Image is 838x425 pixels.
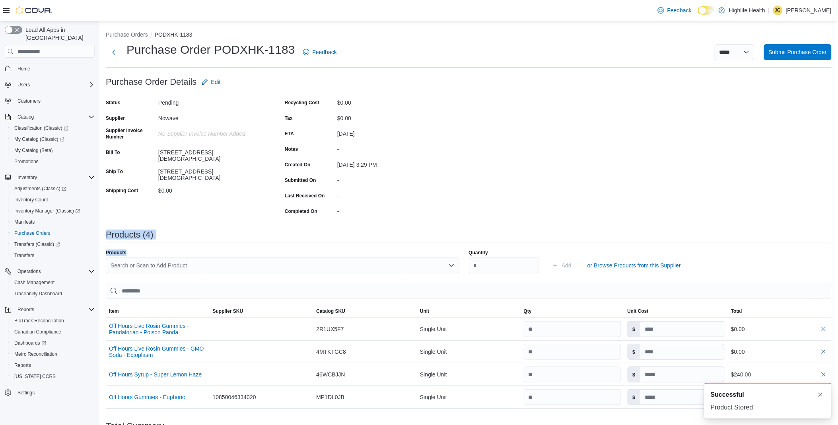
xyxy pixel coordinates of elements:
button: Catalog SKU [313,305,417,318]
span: Manifests [14,219,35,225]
span: MP1DL0JB [316,392,344,402]
span: Customers [14,96,95,106]
a: Customers [14,96,44,106]
span: Adjustments (Classic) [14,185,66,192]
span: JG [775,6,781,15]
button: Reports [14,305,37,314]
span: or Browse Products from this Supplier [587,261,681,269]
span: Transfers (Classic) [11,240,95,249]
span: Successful [711,390,744,400]
div: - [337,143,444,152]
button: Users [14,80,33,90]
a: My Catalog (Classic) [11,135,68,144]
label: Bill To [106,149,120,156]
span: Unit Cost [628,308,649,314]
label: $ [628,344,640,359]
span: [US_STATE] CCRS [14,373,56,380]
h1: Purchase Order PODXHK-1183 [126,42,295,58]
span: Adjustments (Classic) [11,184,95,193]
img: Cova [16,6,52,14]
button: Next [106,44,122,60]
div: $0.00 [337,112,444,121]
span: Classification (Classic) [11,123,95,133]
button: Catalog [2,111,98,123]
p: | [768,6,770,15]
button: Add [549,257,575,273]
span: Promotions [14,158,39,165]
a: Inventory Count [11,195,51,205]
span: Home [14,63,95,73]
a: Canadian Compliance [11,327,64,337]
span: Transfers (Classic) [14,241,60,248]
div: Single Unit [417,344,521,360]
span: Feedback [313,48,337,56]
span: Washington CCRS [11,372,95,381]
a: Transfers (Classic) [8,239,98,250]
div: - [337,205,444,214]
span: Add [562,261,572,269]
div: Pending [158,96,265,106]
button: Metrc Reconciliation [8,349,98,360]
span: Operations [17,268,41,275]
span: Catalog [17,114,34,120]
a: Dashboards [8,337,98,349]
button: or Browse Products from this Supplier [584,257,684,273]
div: - [337,174,444,183]
button: Open list of options [448,262,455,269]
span: Settings [17,390,35,396]
span: BioTrack Reconciliation [11,316,95,326]
button: Off Hours Live Rosin Gummies - Pandalorian - Poison Panda [109,323,206,335]
div: $0.00 [158,184,265,194]
span: Metrc Reconciliation [14,351,57,357]
button: Inventory Count [8,194,98,205]
span: Reports [17,306,34,313]
span: Total [731,308,742,314]
a: Inventory Manager (Classic) [8,205,98,216]
label: Last Received On [285,193,325,199]
button: Off Hours Gummies - Euphoric [109,394,185,400]
span: Inventory [17,174,37,181]
button: Dismiss toast [816,390,825,400]
span: Traceabilty Dashboard [14,290,62,297]
span: Settings [14,388,95,398]
button: Unit Cost [624,305,728,318]
button: Traceabilty Dashboard [8,288,98,299]
a: Transfers (Classic) [11,240,63,249]
span: Transfers [11,251,95,260]
label: Tax [285,115,293,121]
a: Inventory Manager (Classic) [11,206,83,216]
span: Metrc Reconciliation [11,349,95,359]
label: Quantity [469,250,488,256]
span: Dashboards [11,338,95,348]
label: Shipping Cost [106,187,138,194]
button: Home [2,62,98,74]
label: Notes [285,146,298,152]
span: 2R1UX5F7 [316,324,344,334]
label: Submitted On [285,177,316,183]
h3: Products (4) [106,230,154,240]
div: $0.00 [337,96,444,106]
button: Supplier SKU [210,305,313,318]
button: Off Hours Syrup - Super Lemon Haze [109,371,202,378]
button: Customers [2,95,98,107]
div: [STREET_ADDRESS][DEMOGRAPHIC_DATA] [158,165,265,181]
span: Inventory Count [14,197,48,203]
button: Reports [8,360,98,371]
label: Status [106,99,121,106]
span: Customers [17,98,41,104]
a: Adjustments (Classic) [11,184,70,193]
button: PODXHK-1183 [155,31,192,38]
div: - [337,189,444,199]
button: Operations [14,267,44,276]
p: [PERSON_NAME] [786,6,832,15]
button: Item [106,305,210,318]
span: Catalog SKU [316,308,345,314]
span: Catalog [14,112,95,122]
span: Purchase Orders [11,228,95,238]
button: Off Hours Live Rosin Gummies - GMO Soda - Ectoplasm [109,345,206,358]
div: Product Stored [711,403,825,412]
span: Classification (Classic) [14,125,68,131]
a: Metrc Reconciliation [11,349,60,359]
span: Reports [14,305,95,314]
